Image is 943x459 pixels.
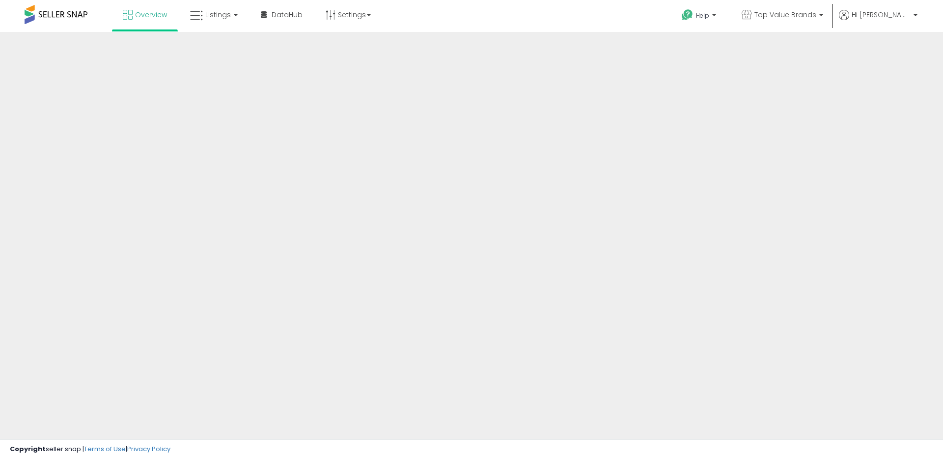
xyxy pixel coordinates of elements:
[852,10,911,20] span: Hi [PERSON_NAME]
[205,10,231,20] span: Listings
[135,10,167,20] span: Overview
[272,10,303,20] span: DataHub
[674,1,726,32] a: Help
[839,10,917,32] a: Hi [PERSON_NAME]
[754,10,816,20] span: Top Value Brands
[681,9,693,21] i: Get Help
[696,11,709,20] span: Help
